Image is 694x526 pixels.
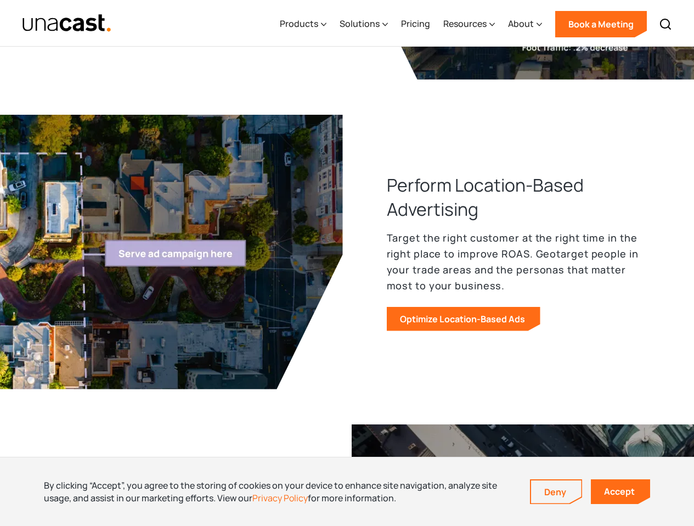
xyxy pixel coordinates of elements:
a: Book a Meeting [555,11,647,37]
h3: Perform Location-Based Advertising [387,173,651,221]
a: home [22,14,111,33]
div: About [508,17,534,30]
div: By clicking “Accept”, you agree to the storing of cookies on your device to enhance site navigati... [44,479,514,504]
a: Accept [591,479,650,504]
div: Products [280,2,326,47]
p: Target the right customer at the right time in the right place to improve ROAS. Geotarget people ... [387,230,651,293]
img: Unacast text logo [22,14,111,33]
a: Deny [531,480,582,503]
a: Privacy Policy [252,492,308,504]
div: Solutions [340,2,388,47]
a: Pricing [401,2,430,47]
div: About [508,2,542,47]
a: Optimize Location-Based Ads [387,307,540,331]
div: Resources [443,2,495,47]
div: Products [280,17,318,30]
div: Resources [443,17,487,30]
img: Search icon [659,18,672,31]
div: Solutions [340,17,380,30]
